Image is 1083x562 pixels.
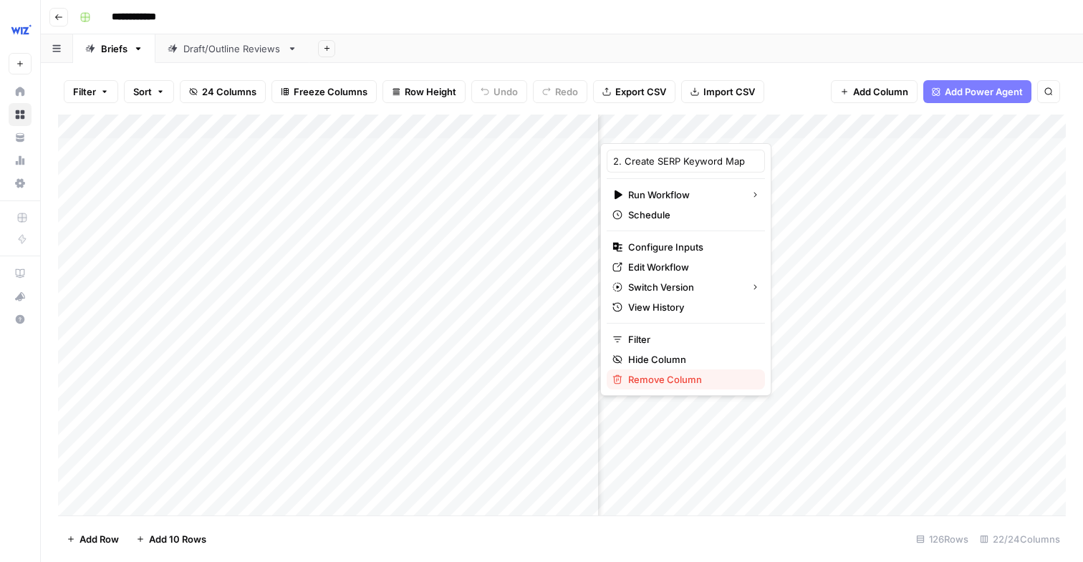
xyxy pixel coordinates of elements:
a: Home [9,80,32,103]
button: Row Height [382,80,466,103]
span: Remove Column [628,372,754,387]
button: What's new? [9,285,32,308]
span: Row Height [405,84,456,99]
button: Sort [124,80,174,103]
span: Schedule [628,208,754,222]
a: Briefs [73,34,155,63]
a: Browse [9,103,32,126]
span: View History [628,300,754,314]
span: Hide Column [628,352,754,367]
a: AirOps Academy [9,262,32,285]
span: Export CSV [615,84,666,99]
div: Briefs [101,42,127,56]
a: Usage [9,149,32,172]
span: Add 10 Rows [149,532,206,546]
button: Workspace: Wiz [9,11,32,47]
span: Configure Inputs [628,240,754,254]
span: Run Workflow [628,188,739,202]
span: Filter [73,84,96,99]
span: Sort [133,84,152,99]
span: Freeze Columns [294,84,367,99]
a: Your Data [9,126,32,149]
img: Wiz Logo [9,16,34,42]
button: Redo [533,80,587,103]
button: Freeze Columns [271,80,377,103]
button: Undo [471,80,527,103]
span: Edit Workflow [628,260,754,274]
span: Undo [494,84,518,99]
span: Redo [555,84,578,99]
div: What's new? [9,286,31,307]
span: Switch Version [628,280,739,294]
span: Filter [628,332,754,347]
button: Filter [64,80,118,103]
button: Help + Support [9,308,32,331]
button: Import CSV [681,80,764,103]
span: 24 Columns [202,84,256,99]
span: Add Row [80,532,119,546]
a: Draft/Outline Reviews [155,34,309,63]
span: Add Power Agent [945,84,1023,99]
div: Draft/Outline Reviews [183,42,281,56]
a: Settings [9,172,32,195]
button: Add Column [831,80,918,103]
span: Add Column [853,84,908,99]
span: Import CSV [703,84,755,99]
button: Add Power Agent [923,80,1031,103]
button: 24 Columns [180,80,266,103]
button: Add 10 Rows [127,528,215,551]
button: Add Row [58,528,127,551]
div: 22/24 Columns [974,528,1066,551]
button: Export CSV [593,80,675,103]
div: 126 Rows [910,528,974,551]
